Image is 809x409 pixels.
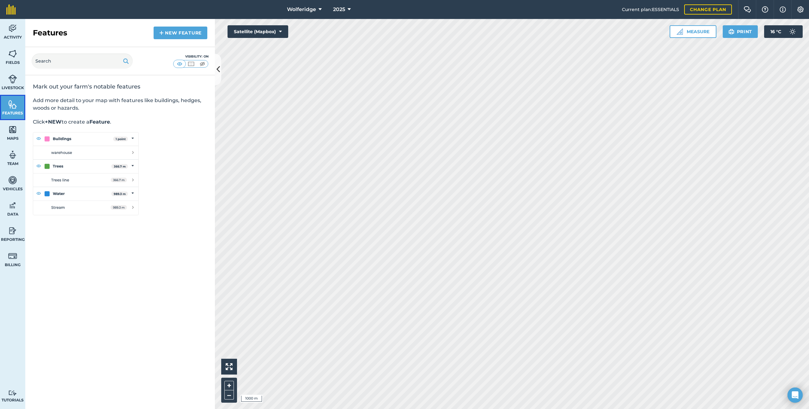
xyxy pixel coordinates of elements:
[32,53,133,69] input: Search
[33,118,207,126] p: Click to create a .
[780,6,786,13] img: svg+xml;base64,PHN2ZyB4bWxucz0iaHR0cDovL3d3dy53My5vcmcvMjAwMC9zdmciIHdpZHRoPSIxNyIgaGVpZ2h0PSIxNy...
[33,97,207,112] p: Add more detail to your map with features like buildings, hedges, woods or hazards.
[8,251,17,261] img: svg+xml;base64,PD94bWwgdmVyc2lvbj0iMS4wIiBlbmNvZGluZz0idXRmLTgiPz4KPCEtLSBHZW5lcmF0b3I6IEFkb2JlIE...
[770,25,781,38] span: 16 ° C
[226,363,233,370] img: Four arrows, one pointing top left, one top right, one bottom right and the last bottom left
[333,6,345,13] span: 2025
[8,150,17,160] img: svg+xml;base64,PD94bWwgdmVyc2lvbj0iMS4wIiBlbmNvZGluZz0idXRmLTgiPz4KPCEtLSBHZW5lcmF0b3I6IEFkb2JlIE...
[728,28,734,35] img: svg+xml;base64,PHN2ZyB4bWxucz0iaHR0cDovL3d3dy53My5vcmcvMjAwMC9zdmciIHdpZHRoPSIxOSIgaGVpZ2h0PSIyNC...
[45,119,62,125] strong: +NEW
[786,25,799,38] img: svg+xml;base64,PD94bWwgdmVyc2lvbj0iMS4wIiBlbmNvZGluZz0idXRmLTgiPz4KPCEtLSBHZW5lcmF0b3I6IEFkb2JlIE...
[187,61,195,67] img: svg+xml;base64,PHN2ZyB4bWxucz0iaHR0cDovL3d3dy53My5vcmcvMjAwMC9zdmciIHdpZHRoPSI1MCIgaGVpZ2h0PSI0MC...
[684,4,732,15] a: Change plan
[224,381,234,390] button: +
[228,25,288,38] button: Satellite (Mapbox)
[198,61,206,67] img: svg+xml;base64,PHN2ZyB4bWxucz0iaHR0cDovL3d3dy53My5vcmcvMjAwMC9zdmciIHdpZHRoPSI1MCIgaGVpZ2h0PSI0MC...
[764,25,803,38] button: 16 °C
[154,27,207,39] a: New feature
[33,83,207,90] h2: Mark out your farm's notable features
[123,57,129,65] img: svg+xml;base64,PHN2ZyB4bWxucz0iaHR0cDovL3d3dy53My5vcmcvMjAwMC9zdmciIHdpZHRoPSIxOSIgaGVpZ2h0PSIyNC...
[33,28,67,38] h2: Features
[723,25,758,38] button: Print
[797,6,804,13] img: A cog icon
[788,388,803,403] div: Open Intercom Messenger
[224,390,234,400] button: –
[8,49,17,58] img: svg+xml;base64,PHN2ZyB4bWxucz0iaHR0cDovL3d3dy53My5vcmcvMjAwMC9zdmciIHdpZHRoPSI1NiIgaGVpZ2h0PSI2MC...
[8,175,17,185] img: svg+xml;base64,PD94bWwgdmVyc2lvbj0iMS4wIiBlbmNvZGluZz0idXRmLTgiPz4KPCEtLSBHZW5lcmF0b3I6IEFkb2JlIE...
[287,6,316,13] span: Wolferidge
[6,4,16,15] img: fieldmargin Logo
[670,25,716,38] button: Measure
[8,390,17,396] img: svg+xml;base64,PD94bWwgdmVyc2lvbj0iMS4wIiBlbmNvZGluZz0idXRmLTgiPz4KPCEtLSBHZW5lcmF0b3I6IEFkb2JlIE...
[8,125,17,134] img: svg+xml;base64,PHN2ZyB4bWxucz0iaHR0cDovL3d3dy53My5vcmcvMjAwMC9zdmciIHdpZHRoPSI1NiIgaGVpZ2h0PSI2MC...
[8,201,17,210] img: svg+xml;base64,PD94bWwgdmVyc2lvbj0iMS4wIiBlbmNvZGluZz0idXRmLTgiPz4KPCEtLSBHZW5lcmF0b3I6IEFkb2JlIE...
[173,54,209,59] div: Visibility: On
[761,6,769,13] img: A question mark icon
[176,61,184,67] img: svg+xml;base64,PHN2ZyB4bWxucz0iaHR0cDovL3d3dy53My5vcmcvMjAwMC9zdmciIHdpZHRoPSI1MCIgaGVpZ2h0PSI0MC...
[8,24,17,33] img: svg+xml;base64,PD94bWwgdmVyc2lvbj0iMS4wIiBlbmNvZGluZz0idXRmLTgiPz4KPCEtLSBHZW5lcmF0b3I6IEFkb2JlIE...
[744,6,751,13] img: Two speech bubbles overlapping with the left bubble in the forefront
[622,6,679,13] span: Current plan : ESSENTIALS
[677,28,683,35] img: Ruler icon
[8,100,17,109] img: svg+xml;base64,PHN2ZyB4bWxucz0iaHR0cDovL3d3dy53My5vcmcvMjAwMC9zdmciIHdpZHRoPSI1NiIgaGVpZ2h0PSI2MC...
[8,226,17,235] img: svg+xml;base64,PD94bWwgdmVyc2lvbj0iMS4wIiBlbmNvZGluZz0idXRmLTgiPz4KPCEtLSBHZW5lcmF0b3I6IEFkb2JlIE...
[8,74,17,84] img: svg+xml;base64,PD94bWwgdmVyc2lvbj0iMS4wIiBlbmNvZGluZz0idXRmLTgiPz4KPCEtLSBHZW5lcmF0b3I6IEFkb2JlIE...
[89,119,110,125] strong: Feature
[159,29,164,37] img: svg+xml;base64,PHN2ZyB4bWxucz0iaHR0cDovL3d3dy53My5vcmcvMjAwMC9zdmciIHdpZHRoPSIxNCIgaGVpZ2h0PSIyNC...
